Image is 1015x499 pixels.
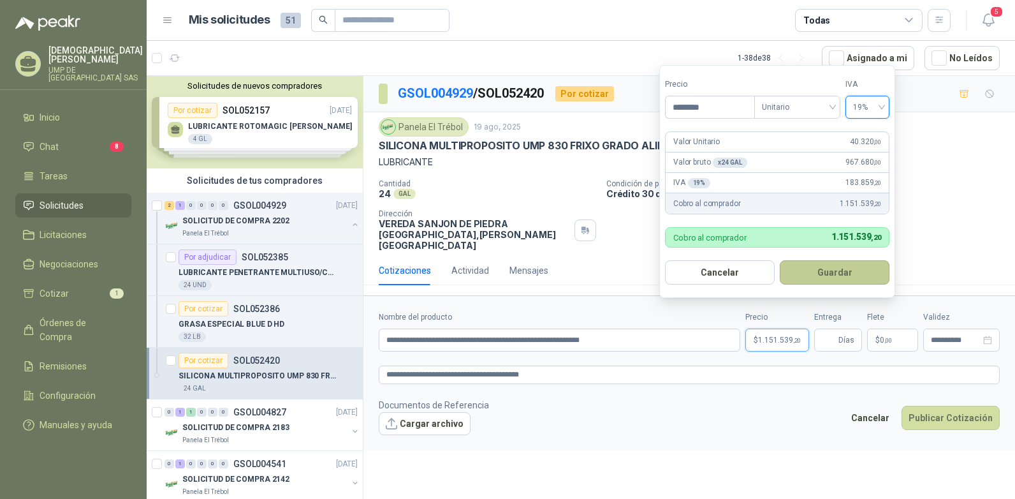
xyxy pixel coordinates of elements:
[758,336,801,344] span: 1.151.539
[822,46,914,70] button: Asignado a mi
[179,280,212,290] div: 24 UND
[665,78,754,91] label: Precio
[871,234,881,242] span: ,20
[179,250,237,265] div: Por adjudicar
[606,179,1010,188] p: Condición de pago
[48,66,143,82] p: UMP DE [GEOGRAPHIC_DATA] SAS
[713,158,747,168] div: x 24 GAL
[179,384,211,394] div: 24 GAL
[164,459,174,468] div: 0
[179,353,228,368] div: Por cotizar
[977,9,1000,32] button: 5
[179,370,337,382] p: SILICONA MULTIPROPOSITO UMP 830 FRIXO GRADO ALIMENTICIO
[164,408,174,417] div: 0
[182,215,289,227] p: SOLICITUD DE COMPRA 2202
[40,257,98,271] span: Negociaciones
[233,408,286,417] p: GSOL004827
[110,142,124,152] span: 8
[814,311,862,324] label: Entrega
[40,228,87,242] span: Licitaciones
[673,177,710,189] p: IVA
[15,354,131,378] a: Remisiones
[845,177,881,189] span: 183.859
[880,336,892,344] span: 0
[873,179,881,186] span: ,20
[179,301,228,317] div: Por cotizar
[175,459,185,468] div: 1
[186,459,196,468] div: 0
[902,406,1000,430] button: Publicar Cotización
[179,267,337,279] p: LUBRICANTE PENETRANTE MULTIUSO/CRC 3-36
[208,459,217,468] div: 0
[179,332,206,342] div: 32 LB
[48,46,143,64] p: [DEMOGRAPHIC_DATA] [PERSON_NAME]
[40,169,68,183] span: Tareas
[745,311,809,324] label: Precio
[15,135,131,159] a: Chat8
[147,168,363,193] div: Solicitudes de tus compradores
[379,218,569,251] p: VEREDA SANJON DE PIEDRA [GEOGRAPHIC_DATA] , [PERSON_NAME][GEOGRAPHIC_DATA]
[40,359,87,373] span: Remisiones
[845,78,889,91] label: IVA
[379,117,469,137] div: Panela El Trébol
[840,198,881,210] span: 1.151.539
[738,48,812,68] div: 1 - 38 de 38
[15,15,80,31] img: Logo peakr
[147,244,363,296] a: Por adjudicarSOL052385LUBRICANTE PENETRANTE MULTIUSO/CRC 3-3624 UND
[745,329,809,352] p: $1.151.539,20
[509,264,548,278] div: Mensajes
[15,223,131,247] a: Licitaciones
[233,459,286,468] p: GSOL004541
[186,408,196,417] div: 1
[233,356,280,365] p: SOL052420
[15,384,131,408] a: Configuración
[875,336,880,344] span: $
[844,406,896,430] button: Cancelar
[208,201,217,210] div: 0
[393,189,416,199] div: GAL
[665,260,775,285] button: Cancelar
[673,156,747,168] p: Valor bruto
[40,389,96,403] span: Configuración
[379,398,489,412] p: Documentos de Referencia
[924,46,1000,70] button: No Leídos
[40,140,59,154] span: Chat
[164,456,360,497] a: 0 1 0 0 0 0 GSOL004541[DATE] Company LogoSOLICITUD DE COMPRA 2142Panela El Trébol
[208,408,217,417] div: 0
[673,234,747,242] p: Cobro al comprador
[197,408,207,417] div: 0
[379,179,596,188] p: Cantidad
[40,198,84,212] span: Solicitudes
[40,110,60,124] span: Inicio
[336,200,358,212] p: [DATE]
[219,201,228,210] div: 0
[164,425,180,440] img: Company Logo
[673,198,740,210] p: Cobro al comprador
[379,188,391,199] p: 24
[219,459,228,468] div: 0
[884,337,892,344] span: ,00
[182,435,229,445] p: Panela El Trébol
[164,201,174,210] div: 2
[381,120,395,134] img: Company Logo
[197,459,207,468] div: 0
[164,405,360,445] a: 0 1 1 0 0 0 GSOL004827[DATE] Company LogoSOLICITUD DE COMPRA 2183Panela El Trébol
[379,311,740,324] label: Nombre del producto
[923,311,1000,324] label: Validez
[853,98,882,117] span: 19%
[15,252,131,276] a: Negociaciones
[40,418,112,432] span: Manuales y ayuda
[281,13,301,28] span: 51
[164,218,180,234] img: Company Logo
[838,329,854,351] span: Días
[15,193,131,218] a: Solicitudes
[379,412,471,435] button: Cargar archivo
[40,287,69,301] span: Cotizar
[15,281,131,306] a: Cotizar1
[186,201,196,210] div: 0
[873,159,881,166] span: ,00
[175,201,185,210] div: 1
[182,228,229,239] p: Panela El Trébol
[164,198,360,239] a: 2 1 0 0 0 0 GSOL004929[DATE] Company LogoSOLICITUD DE COMPRA 2202Panela El Trébol
[474,121,521,133] p: 19 ago, 2025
